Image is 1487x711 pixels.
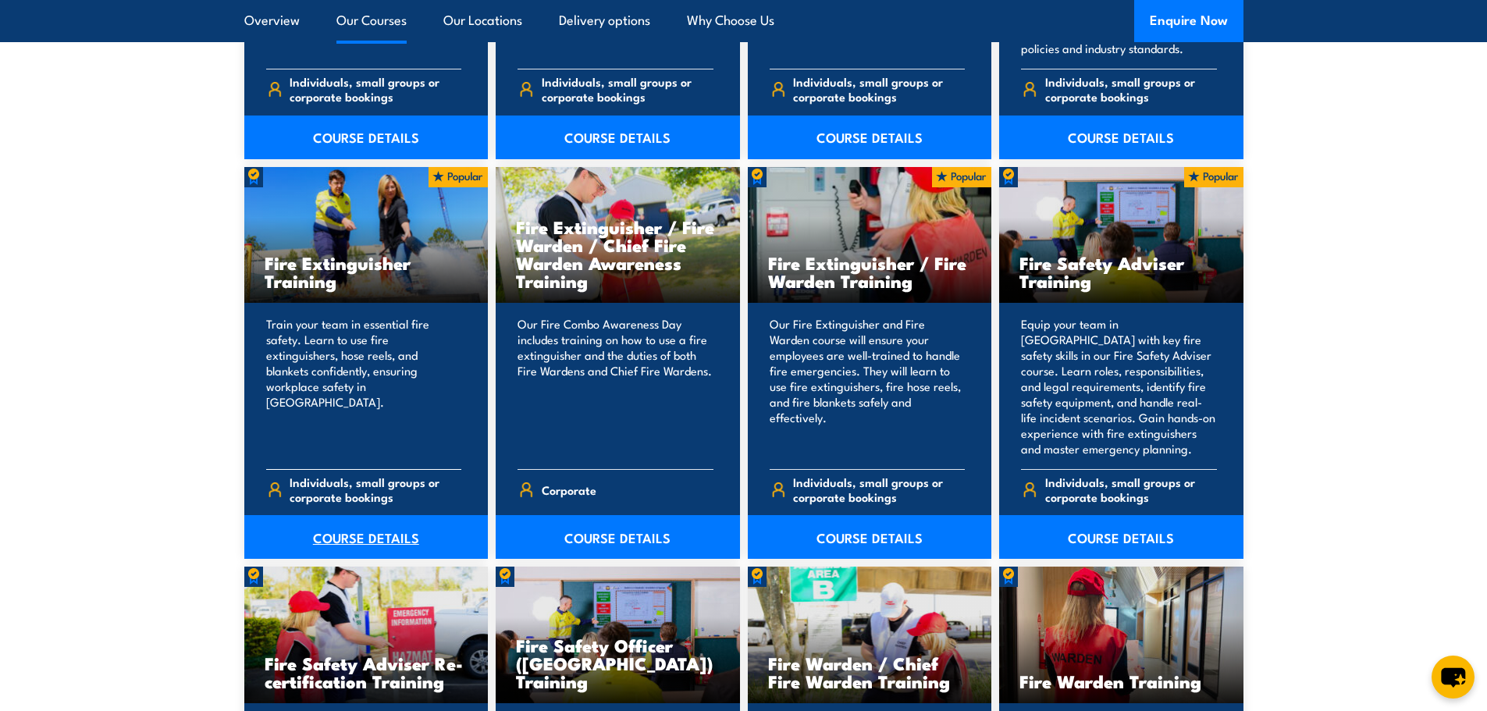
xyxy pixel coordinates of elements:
[518,316,713,457] p: Our Fire Combo Awareness Day includes training on how to use a fire extinguisher and the duties o...
[768,254,972,290] h3: Fire Extinguisher / Fire Warden Training
[542,74,713,104] span: Individuals, small groups or corporate bookings
[1021,316,1217,457] p: Equip your team in [GEOGRAPHIC_DATA] with key fire safety skills in our Fire Safety Adviser cours...
[265,654,468,690] h3: Fire Safety Adviser Re-certification Training
[265,254,468,290] h3: Fire Extinguisher Training
[793,74,965,104] span: Individuals, small groups or corporate bookings
[768,654,972,690] h3: Fire Warden / Chief Fire Warden Training
[1019,254,1223,290] h3: Fire Safety Adviser Training
[266,316,462,457] p: Train your team in essential fire safety. Learn to use fire extinguishers, hose reels, and blanke...
[793,475,965,504] span: Individuals, small groups or corporate bookings
[1045,475,1217,504] span: Individuals, small groups or corporate bookings
[770,316,966,457] p: Our Fire Extinguisher and Fire Warden course will ensure your employees are well-trained to handl...
[999,515,1243,559] a: COURSE DETAILS
[290,74,461,104] span: Individuals, small groups or corporate bookings
[290,475,461,504] span: Individuals, small groups or corporate bookings
[542,478,596,502] span: Corporate
[496,116,740,159] a: COURSE DETAILS
[1045,74,1217,104] span: Individuals, small groups or corporate bookings
[496,515,740,559] a: COURSE DETAILS
[999,116,1243,159] a: COURSE DETAILS
[516,636,720,690] h3: Fire Safety Officer ([GEOGRAPHIC_DATA]) Training
[748,116,992,159] a: COURSE DETAILS
[516,218,720,290] h3: Fire Extinguisher / Fire Warden / Chief Fire Warden Awareness Training
[1019,672,1223,690] h3: Fire Warden Training
[244,116,489,159] a: COURSE DETAILS
[244,515,489,559] a: COURSE DETAILS
[748,515,992,559] a: COURSE DETAILS
[1432,656,1475,699] button: chat-button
